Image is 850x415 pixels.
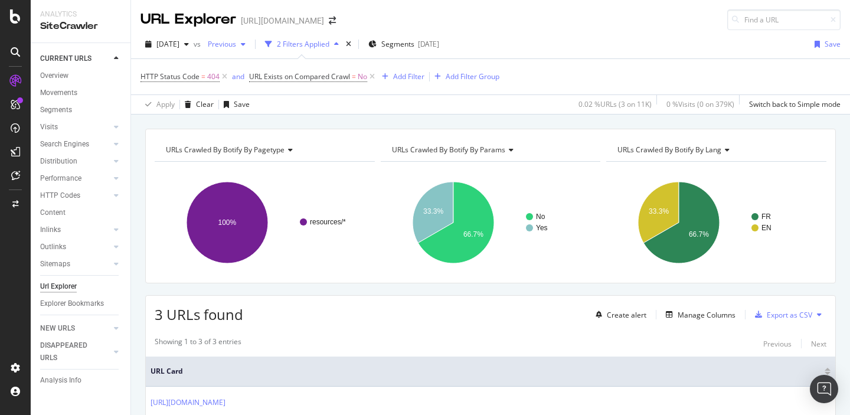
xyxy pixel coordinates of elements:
[40,280,122,293] a: Url Explorer
[40,241,66,253] div: Outlinks
[763,339,792,349] div: Previous
[761,213,771,221] text: FR
[40,53,110,65] a: CURRENT URLS
[232,71,244,81] div: and
[40,53,91,65] div: CURRENT URLS
[155,336,241,351] div: Showing 1 to 3 of 3 entries
[381,171,601,274] svg: A chart.
[358,68,367,85] span: No
[40,189,110,202] a: HTTP Codes
[140,9,236,30] div: URL Explorer
[194,39,203,49] span: vs
[811,336,826,351] button: Next
[825,39,841,49] div: Save
[40,207,122,219] a: Content
[40,172,81,185] div: Performance
[310,218,346,226] text: resources/*
[156,99,175,109] div: Apply
[40,172,110,185] a: Performance
[40,138,110,151] a: Search Engines
[40,121,110,133] a: Visits
[40,155,77,168] div: Distribution
[207,68,220,85] span: 404
[203,39,236,49] span: Previous
[390,140,590,159] h4: URLs Crawled By Botify By params
[661,308,735,322] button: Manage Columns
[40,280,77,293] div: Url Explorer
[666,99,734,109] div: 0 % Visits ( 0 on 379K )
[155,305,243,324] span: 3 URLs found
[40,258,110,270] a: Sitemaps
[249,71,350,81] span: URL Exists on Compared Crawl
[381,39,414,49] span: Segments
[40,339,100,364] div: DISAPPEARED URLS
[446,71,499,81] div: Add Filter Group
[40,339,110,364] a: DISAPPEARED URLS
[463,230,483,238] text: 66.7%
[40,241,110,253] a: Outlinks
[393,71,424,81] div: Add Filter
[40,155,110,168] a: Distribution
[140,95,175,114] button: Apply
[40,298,104,310] div: Explorer Bookmarks
[615,140,816,159] h4: URLs Crawled By Botify By lang
[352,71,356,81] span: =
[40,104,122,116] a: Segments
[750,305,812,324] button: Export as CSV
[678,310,735,320] div: Manage Columns
[241,15,324,27] div: [URL][DOMAIN_NAME]
[140,35,194,54] button: [DATE]
[277,39,329,49] div: 2 Filters Applied
[430,70,499,84] button: Add Filter Group
[329,17,336,25] div: arrow-right-arrow-left
[151,366,822,377] span: URL Card
[234,99,250,109] div: Save
[536,224,548,232] text: Yes
[40,258,70,270] div: Sitemaps
[40,298,122,310] a: Explorer Bookmarks
[418,39,439,49] div: [DATE]
[40,224,61,236] div: Inlinks
[156,39,179,49] span: 2025 Aug. 8th
[423,207,443,215] text: 33.3%
[40,104,72,116] div: Segments
[203,35,250,54] button: Previous
[749,99,841,109] div: Switch back to Simple mode
[40,9,121,19] div: Analytics
[763,336,792,351] button: Previous
[155,171,375,274] div: A chart.
[40,70,122,82] a: Overview
[607,310,646,320] div: Create alert
[606,171,826,274] svg: A chart.
[727,9,841,30] input: Find a URL
[767,310,812,320] div: Export as CSV
[40,189,80,202] div: HTTP Codes
[166,145,285,155] span: URLs Crawled By Botify By pagetype
[260,35,344,54] button: 2 Filters Applied
[344,38,354,50] div: times
[40,138,89,151] div: Search Engines
[591,305,646,324] button: Create alert
[761,224,771,232] text: EN
[40,207,66,219] div: Content
[40,322,75,335] div: NEW URLS
[810,375,838,403] div: Open Intercom Messenger
[744,95,841,114] button: Switch back to Simple mode
[810,35,841,54] button: Save
[689,230,709,238] text: 66.7%
[392,145,505,155] span: URLs Crawled By Botify By params
[377,70,424,84] button: Add Filter
[180,95,214,114] button: Clear
[219,95,250,114] button: Save
[811,339,826,349] div: Next
[40,70,68,82] div: Overview
[40,87,122,99] a: Movements
[232,71,244,82] button: and
[164,140,364,159] h4: URLs Crawled By Botify By pagetype
[617,145,721,155] span: URLs Crawled By Botify By lang
[40,322,110,335] a: NEW URLS
[536,213,545,221] text: No
[364,35,444,54] button: Segments[DATE]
